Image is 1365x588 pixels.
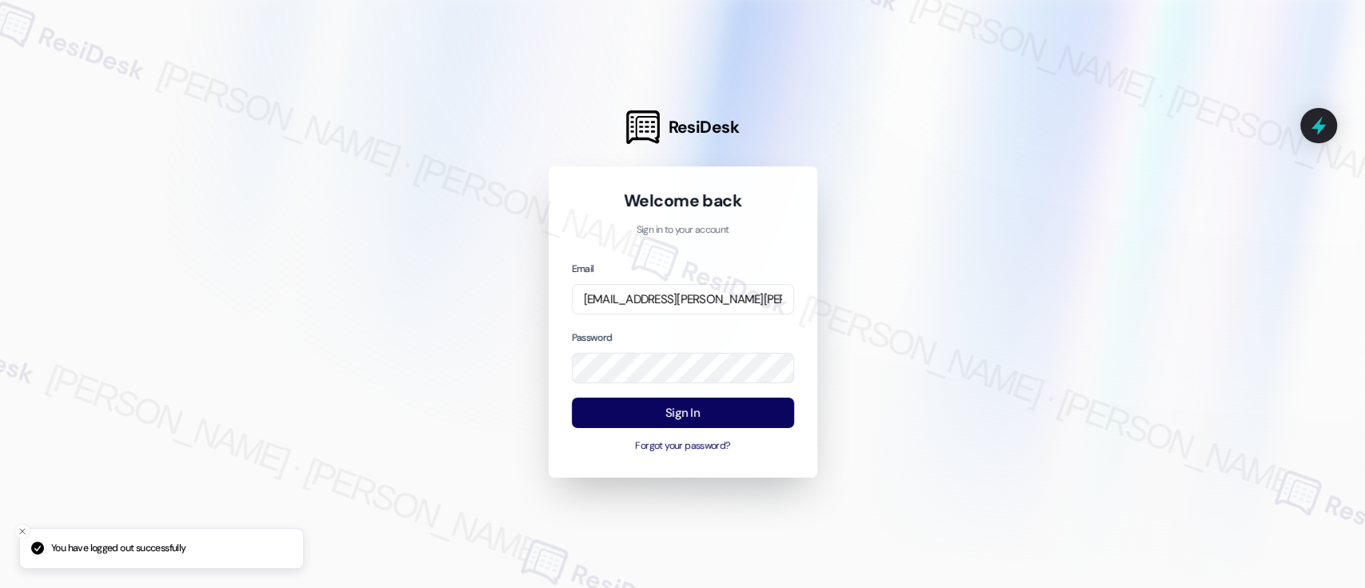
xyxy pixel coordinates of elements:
[572,262,594,275] label: Email
[572,284,794,315] input: name@example.com
[14,523,30,539] button: Close toast
[572,223,794,238] p: Sign in to your account
[51,542,186,556] p: You have logged out successfully
[572,439,794,454] button: Forgot your password?
[572,398,794,429] button: Sign In
[626,110,660,144] img: ResiDesk Logo
[572,331,613,344] label: Password
[668,116,739,138] span: ResiDesk
[572,190,794,212] h1: Welcome back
